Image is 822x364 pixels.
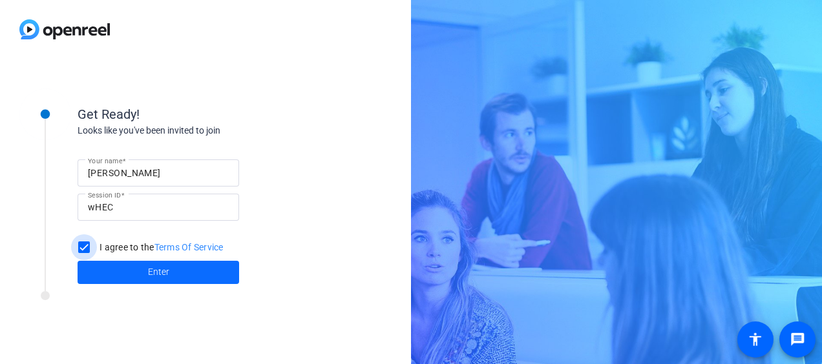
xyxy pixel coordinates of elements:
[790,332,805,347] mat-icon: message
[88,157,122,165] mat-label: Your name
[78,105,336,124] div: Get Ready!
[148,265,169,279] span: Enter
[88,191,121,199] mat-label: Session ID
[154,242,224,252] a: Terms Of Service
[78,261,239,284] button: Enter
[78,124,336,137] div: Looks like you've been invited to join
[97,241,224,254] label: I agree to the
[748,332,763,347] mat-icon: accessibility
